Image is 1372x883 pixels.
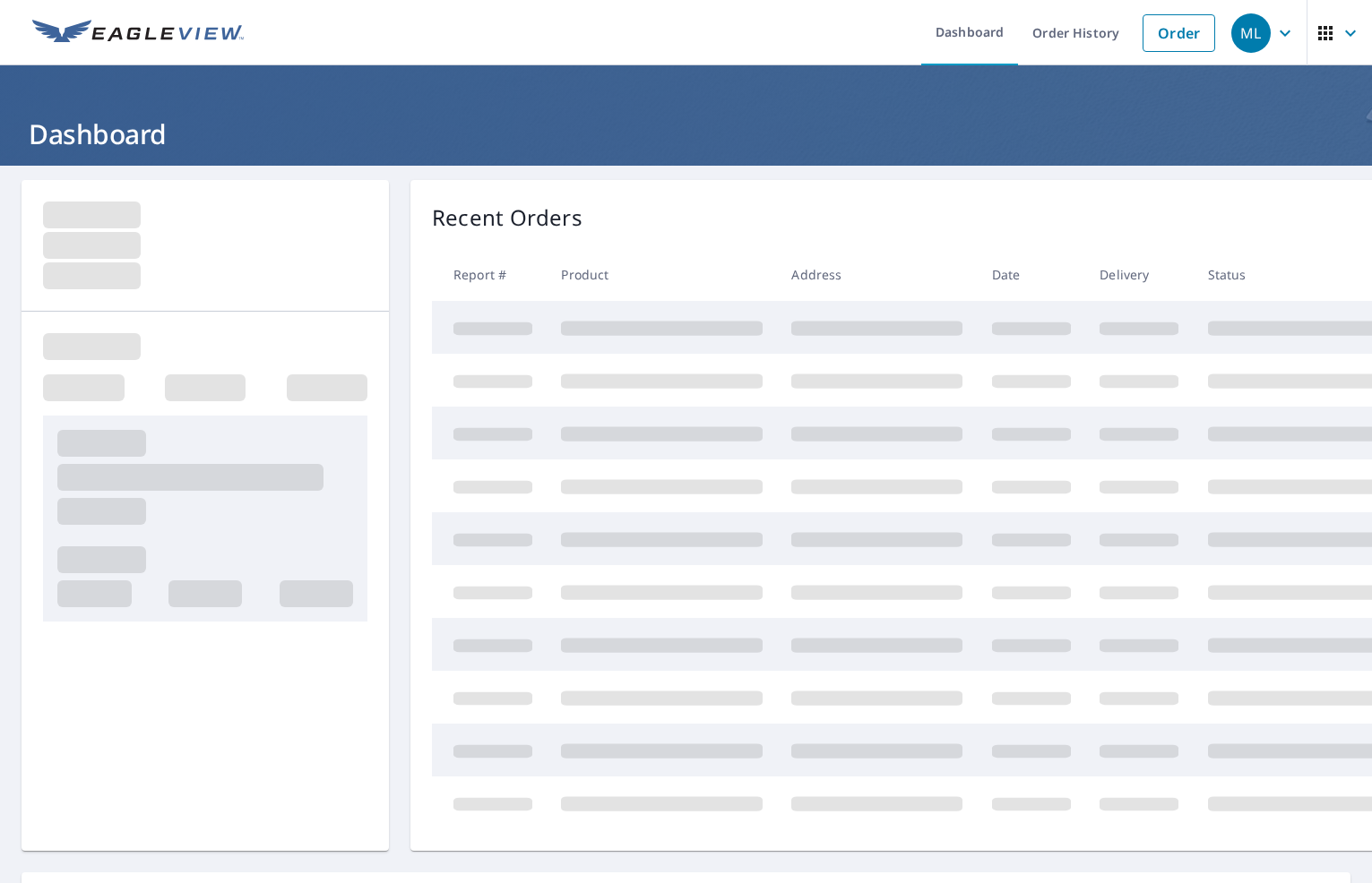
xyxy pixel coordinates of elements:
[32,20,244,47] img: EV Logo
[547,248,777,301] th: Product
[432,248,547,301] th: Report #
[22,116,1350,152] h1: Dashboard
[432,201,582,234] p: Recent Orders
[978,248,1085,301] th: Date
[1143,14,1215,52] a: Order
[777,248,977,301] th: Address
[1085,248,1193,301] th: Delivery
[1231,13,1271,53] div: ML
